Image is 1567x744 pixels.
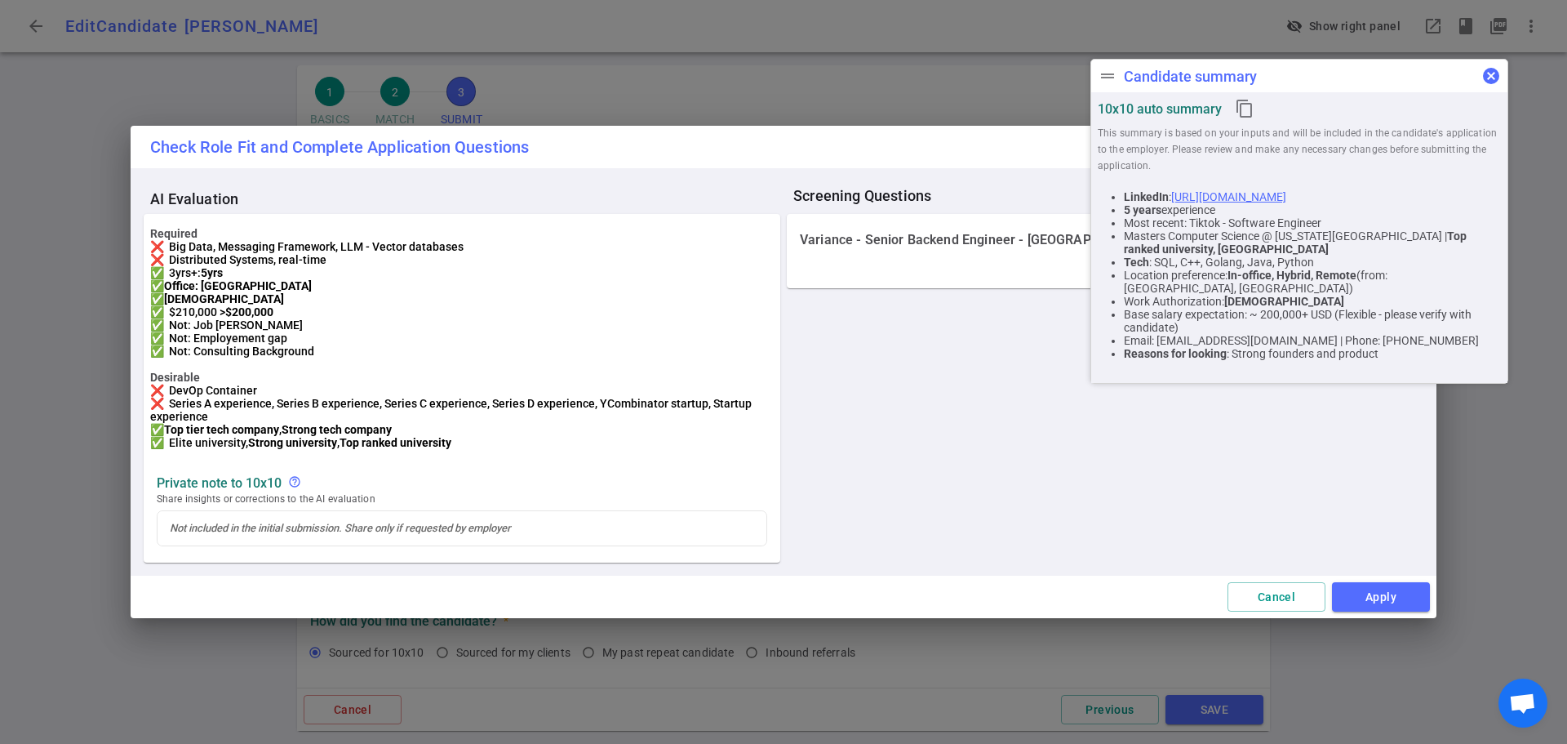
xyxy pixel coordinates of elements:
div: ✅ Elite university, , [150,436,774,449]
div: ❌ Series A experience, Series B experience, Series C experience, Series D experience, YCombinator... [150,397,774,423]
div: Open chat [1498,679,1547,728]
div: ✅ [150,279,774,292]
div: ❌ Distributed Systems, real-time [150,253,774,266]
div: ✅ , [150,423,774,436]
span: Screening Questions [793,188,1430,204]
b: Strong tech company [282,423,392,436]
p: Variance - Senior Backend Engineer - [GEOGRAPHIC_DATA] [800,232,1155,248]
strong: Desirable [150,371,774,384]
div: Variance - Senior Backend Engineer - [GEOGRAPHIC_DATA] [787,214,1423,266]
b: 5yrs [201,266,223,279]
span: help_outline [288,475,301,488]
h2: Check Role Fit and Complete Application Questions [131,126,1436,168]
b: Top ranked university [340,436,451,449]
div: ✅ 3yrs+: [150,266,774,279]
b: Top tier tech company [164,423,279,436]
div: ✅ [150,292,774,305]
button: Apply [1332,582,1430,613]
b: $200,000 [225,305,273,319]
strong: Required [150,227,774,240]
div: ❌ DevOp Container [150,384,774,397]
div: Not included in the initial submission. Share only if requested by employer [288,475,308,491]
button: Cancel [1227,582,1325,613]
span: AI Evaluation [150,191,787,207]
b: [DEMOGRAPHIC_DATA] [164,292,284,305]
div: ✅ $210,000 > [150,305,774,319]
b: Office: [GEOGRAPHIC_DATA] [164,279,312,292]
div: ❌ Big Data, Messaging Framework, LLM - Vector databases [150,240,774,253]
strong: Private Note to 10x10 [157,475,282,491]
b: Strong university [248,436,337,449]
div: ✅ Not: Employement gap [150,332,774,345]
div: ✅ Not: Job [PERSON_NAME] [150,319,774,332]
span: Share insights or corrections to the AI evaluation [157,491,767,507]
div: ✅ Not: Consulting Background [150,345,774,358]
